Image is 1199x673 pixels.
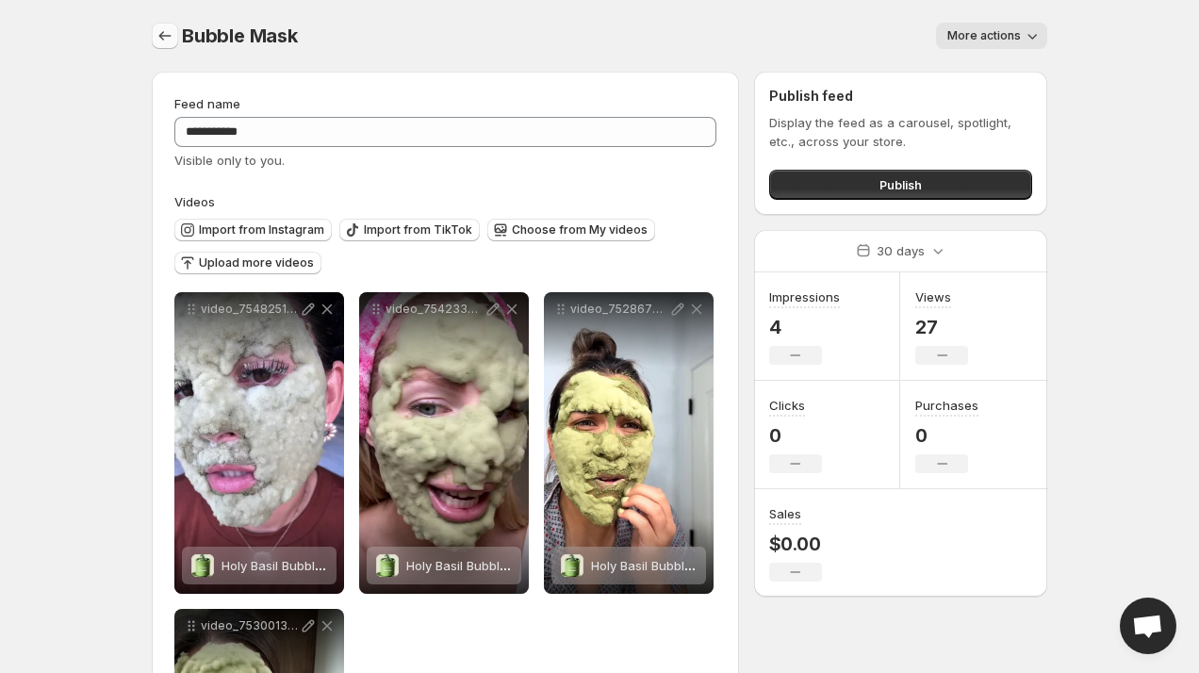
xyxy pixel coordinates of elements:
[570,302,668,317] p: video_7528670544401599799
[915,424,978,447] p: 0
[201,618,299,633] p: video_7530013023667309879
[879,175,922,194] span: Publish
[769,316,840,338] p: 4
[591,558,727,573] span: Holy Basil Bubble Mask
[1120,598,1176,654] div: Open chat
[769,170,1032,200] button: Publish
[915,316,968,338] p: 27
[201,302,299,317] p: video_7548251178178481438
[915,287,951,306] h3: Views
[561,554,583,577] img: Holy Basil Bubble Mask
[359,292,529,594] div: video_7542337283895119117Holy Basil Bubble MaskHoly Basil Bubble Mask
[182,25,298,47] span: Bubble Mask
[769,113,1032,151] p: Display the feed as a carousel, spotlight, etc., across your store.
[769,424,822,447] p: 0
[406,558,542,573] span: Holy Basil Bubble Mask
[174,194,215,209] span: Videos
[191,554,214,577] img: Holy Basil Bubble Mask
[174,96,240,111] span: Feed name
[769,533,822,555] p: $0.00
[512,222,648,238] span: Choose from My videos
[769,396,805,415] h3: Clicks
[544,292,714,594] div: video_7528670544401599799Holy Basil Bubble MaskHoly Basil Bubble Mask
[376,554,399,577] img: Holy Basil Bubble Mask
[947,28,1021,43] span: More actions
[339,219,480,241] button: Import from TikTok
[174,219,332,241] button: Import from Instagram
[174,153,285,168] span: Visible only to you.
[222,558,357,573] span: Holy Basil Bubble Mask
[769,504,801,523] h3: Sales
[877,241,925,260] p: 30 days
[152,23,178,49] button: Settings
[199,222,324,238] span: Import from Instagram
[174,292,344,594] div: video_7548251178178481438Holy Basil Bubble MaskHoly Basil Bubble Mask
[769,87,1032,106] h2: Publish feed
[174,252,321,274] button: Upload more videos
[487,219,655,241] button: Choose from My videos
[199,255,314,271] span: Upload more videos
[915,396,978,415] h3: Purchases
[936,23,1047,49] button: More actions
[386,302,484,317] p: video_7542337283895119117
[364,222,472,238] span: Import from TikTok
[769,287,840,306] h3: Impressions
